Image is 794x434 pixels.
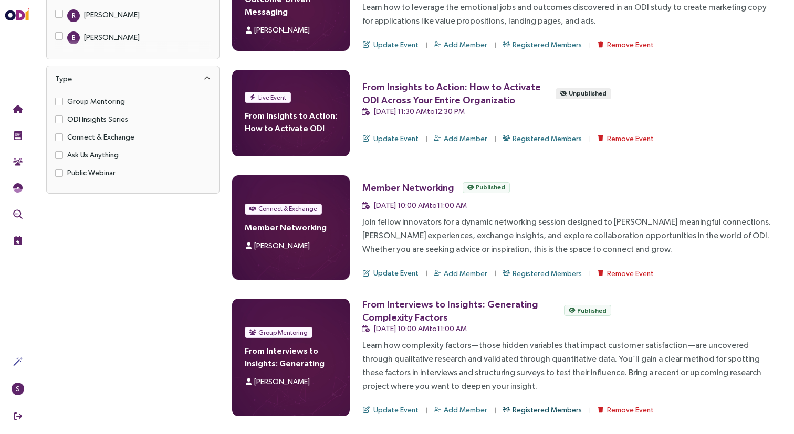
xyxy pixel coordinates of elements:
button: Registered Members [503,132,582,145]
div: Learn how complexity factors—those hidden variables that impact customer satisfaction—are uncover... [362,338,777,393]
span: ODI Insights Series [63,113,132,125]
span: Update Event [373,404,419,416]
img: JTBD Needs Framework [13,183,23,193]
span: R [72,9,75,22]
div: From Insights to Action: How to Activate ODI Across Your Entire Organizatio [362,80,547,107]
button: Remove Event [597,267,654,280]
span: Ask Us Anything [63,149,123,161]
span: Remove Event [607,39,654,50]
span: [PERSON_NAME] [254,26,310,34]
img: Community [13,157,23,166]
h4: From Insights to Action: How to Activate ODI Across Your Entire Organizatio [245,109,337,134]
button: Remove Event [597,38,654,51]
span: B [72,31,75,44]
button: Remove Event [597,132,654,145]
span: Published [577,305,607,316]
span: Registered Members [513,268,582,279]
span: [DATE] 10:00 AM to 11:00 AM [374,201,467,209]
button: Remove Event [597,404,654,416]
button: Update Event [362,132,419,145]
span: Group Mentoring [258,327,308,338]
span: Remove Event [607,404,654,416]
div: [PERSON_NAME] [84,31,140,43]
button: Sign Out [6,405,29,428]
button: Community [6,150,29,173]
span: [PERSON_NAME] [254,241,310,250]
span: Update Event [373,39,419,50]
button: Update Event [362,404,419,416]
h4: From Interviews to Insights: Generating Complexity Factors [245,344,337,369]
button: Add Member [434,38,488,51]
span: Public Webinar [63,167,120,178]
button: Outcome Validation [6,203,29,226]
button: Needs Framework [6,176,29,199]
span: Group Mentoring [63,96,129,107]
span: Add Member [444,404,487,416]
img: Outcome Validation [13,209,23,219]
span: [DATE] 10:00 AM to 11:00 AM [374,324,467,333]
span: Update Event [373,133,419,144]
span: Live Event [258,92,286,103]
button: Actions [6,350,29,373]
span: [DATE] 11:30 AM to 12:30 PM [374,107,465,115]
button: Registered Members [503,38,582,51]
button: Live Events [6,229,29,252]
span: Add Member [444,268,487,279]
button: Registered Members [503,404,582,416]
button: Home [6,98,29,121]
img: Training [13,131,23,140]
span: Connect & Exchange [258,204,317,214]
button: Update Event [362,267,419,279]
span: Add Member [444,133,487,144]
button: Training [6,124,29,147]
span: [PERSON_NAME] [254,377,310,386]
div: Learn how to leverage the emotional jobs and outcomes discovered in an ODI study to create market... [362,1,777,28]
button: Add Member [434,267,488,280]
span: Unpublished [569,88,607,99]
div: Type [47,66,219,91]
span: S [16,383,20,395]
span: Add Member [444,39,487,50]
button: Add Member [434,132,488,145]
div: Type [55,72,72,85]
div: Join fellow innovators for a dynamic networking session designed to [PERSON_NAME] meaningful conn... [362,215,777,256]
button: Update Event [362,38,419,51]
button: S [6,377,29,400]
button: Add Member [434,404,488,416]
span: Remove Event [607,133,654,144]
span: Remove Event [607,268,654,279]
span: Published [476,182,505,193]
div: From Interviews to Insights: Generating Complexity Factors [362,298,556,324]
span: Registered Members [513,133,582,144]
h4: Member Networking [245,221,337,234]
img: Actions [13,357,23,366]
span: Registered Members [513,404,582,416]
button: Registered Members [503,267,582,280]
div: [PERSON_NAME] [84,9,140,20]
span: Connect & Exchange [63,131,139,143]
div: Member Networking [362,181,454,194]
img: Live Events [13,236,23,245]
span: Registered Members [513,39,582,50]
span: Update Event [373,267,419,279]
